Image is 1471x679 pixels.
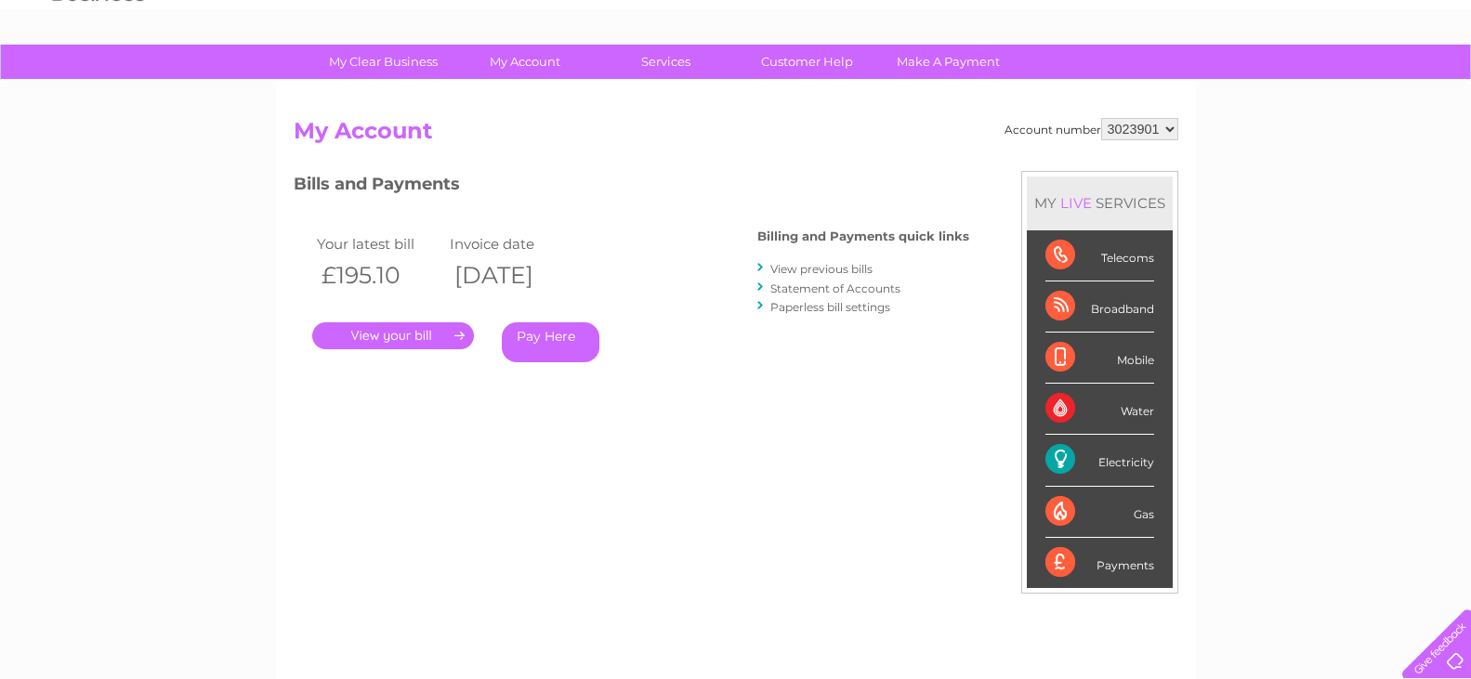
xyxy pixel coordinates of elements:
div: Mobile [1045,333,1154,384]
a: Statement of Accounts [770,281,900,295]
div: Water [1045,384,1154,435]
a: Contact [1347,79,1393,93]
td: Your latest bill [312,231,446,256]
div: Electricity [1045,435,1154,486]
a: Blog [1309,79,1336,93]
h2: My Account [294,118,1178,153]
a: View previous bills [770,262,873,276]
td: Invoice date [445,231,579,256]
div: Broadband [1045,281,1154,333]
a: My Account [448,45,601,79]
a: Log out [1410,79,1453,93]
th: £195.10 [312,256,446,294]
th: [DATE] [445,256,579,294]
a: Customer Help [730,45,884,79]
div: Gas [1045,487,1154,538]
div: Clear Business is a trading name of Verastar Limited (registered in [GEOGRAPHIC_DATA] No. 3667643... [297,10,1175,90]
div: Telecoms [1045,230,1154,281]
a: Services [589,45,742,79]
a: Energy [1190,79,1231,93]
div: LIVE [1057,194,1096,212]
h4: Billing and Payments quick links [757,229,969,243]
a: Pay Here [502,322,599,362]
a: Telecoms [1242,79,1298,93]
a: Make A Payment [872,45,1025,79]
div: MY SERVICES [1027,176,1173,229]
a: . [312,322,474,349]
h3: Bills and Payments [294,171,969,203]
div: Payments [1045,538,1154,588]
a: My Clear Business [307,45,460,79]
a: Paperless bill settings [770,300,890,314]
div: Account number [1005,118,1178,140]
img: logo.png [51,48,146,105]
a: Water [1144,79,1179,93]
a: 0333 014 3131 [1121,9,1249,33]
